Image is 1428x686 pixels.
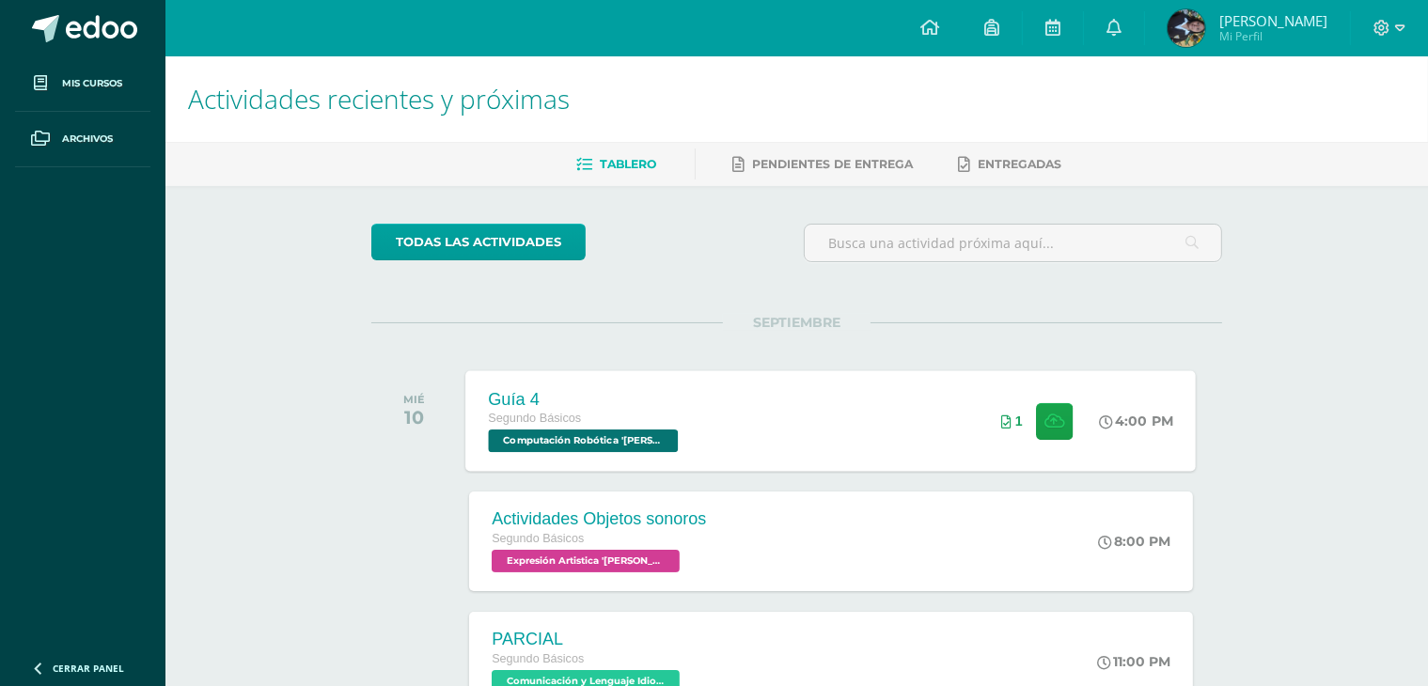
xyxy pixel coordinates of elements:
[1097,653,1170,670] div: 11:00 PM
[492,532,584,545] span: Segundo Básicos
[601,157,657,171] span: Tablero
[492,630,684,649] div: PARCIAL
[492,550,680,572] span: Expresión Artistica 'Miguel Angel '
[371,224,586,260] a: todas las Actividades
[489,412,582,425] span: Segundo Básicos
[1219,28,1327,44] span: Mi Perfil
[489,429,679,452] span: Computación Robótica 'Miguel Angel'
[492,652,584,665] span: Segundo Básicos
[489,389,683,409] div: Guía 4
[188,81,570,117] span: Actividades recientes y próximas
[805,225,1221,261] input: Busca una actividad próxima aquí...
[1100,413,1174,429] div: 4:00 PM
[53,662,124,675] span: Cerrar panel
[403,406,425,429] div: 10
[1168,9,1205,47] img: 9f492207840c88f326296e4ea64a22d4.png
[62,132,113,147] span: Archivos
[15,112,150,167] a: Archivos
[723,314,871,331] span: SEPTIEMBRE
[1219,11,1327,30] span: [PERSON_NAME]
[979,157,1062,171] span: Entregadas
[1001,413,1023,429] div: Archivos entregados
[403,393,425,406] div: MIÉ
[492,509,706,529] div: Actividades Objetos sonoros
[62,76,122,91] span: Mis cursos
[1015,413,1023,429] span: 1
[577,149,657,179] a: Tablero
[753,157,914,171] span: Pendientes de entrega
[15,56,150,112] a: Mis cursos
[959,149,1062,179] a: Entregadas
[1098,533,1170,550] div: 8:00 PM
[733,149,914,179] a: Pendientes de entrega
